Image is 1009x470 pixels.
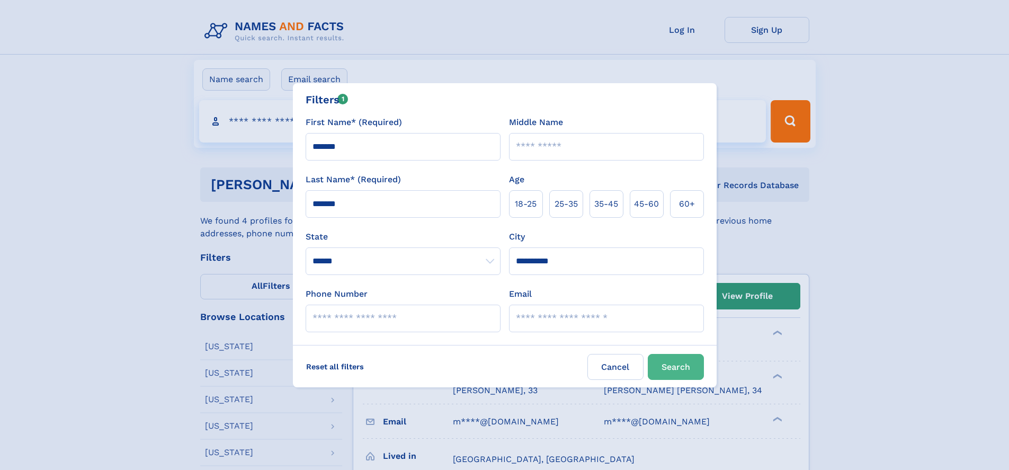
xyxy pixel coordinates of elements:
[306,230,501,243] label: State
[509,173,524,186] label: Age
[648,354,704,380] button: Search
[509,116,563,129] label: Middle Name
[306,92,349,108] div: Filters
[515,198,537,210] span: 18‑25
[594,198,618,210] span: 35‑45
[306,288,368,300] label: Phone Number
[509,230,525,243] label: City
[509,288,532,300] label: Email
[679,198,695,210] span: 60+
[306,116,402,129] label: First Name* (Required)
[587,354,644,380] label: Cancel
[634,198,659,210] span: 45‑60
[306,173,401,186] label: Last Name* (Required)
[555,198,578,210] span: 25‑35
[299,354,371,379] label: Reset all filters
